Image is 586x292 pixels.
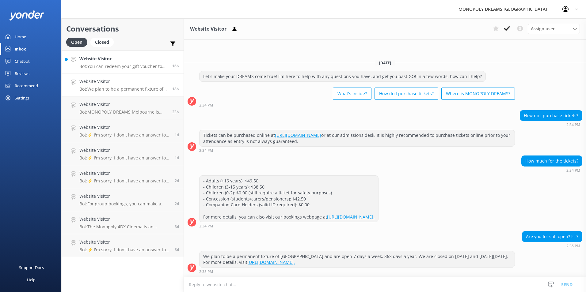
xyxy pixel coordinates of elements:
a: Website VisitorBot:MONOPOLY DREAMS Melbourne is located at [GEOGRAPHIC_DATA] in the heart of [GEO... [62,96,184,119]
div: Closed [90,38,114,47]
div: Recommend [15,80,38,92]
p: Bot: ⚡ I'm sorry, I don't have an answer to your question. Could you please try rephrasing your q... [79,247,170,253]
a: Website VisitorBot:We plan to be a permanent fixture of [GEOGRAPHIC_DATA] and are open 7 days a w... [62,73,184,96]
div: Assign User [528,24,580,34]
a: [URL][DOMAIN_NAME]. [247,259,295,265]
p: Bot: The Monopoly 4DX Cinema is an immersive 3D adventure through [GEOGRAPHIC_DATA] with Mr. Mono... [79,224,170,230]
div: We plan to be a permanent fixture of [GEOGRAPHIC_DATA] and are open 7 days a week, 363 days a yea... [200,251,515,268]
div: Home [15,31,26,43]
div: Tickets can be purchased online at or at our admissions desk. It is highly recommended to purchas... [200,130,515,146]
span: Sep 21 2025 12:17am (UTC +10:00) Australia/Sydney [175,132,179,137]
span: Sep 20 2025 09:52pm (UTC +10:00) Australia/Sydney [175,155,179,160]
span: Assign user [531,25,555,32]
strong: 2:34 PM [199,149,213,152]
strong: 2:34 PM [199,103,213,107]
div: How much for the tickets? [522,156,582,166]
div: Sep 21 2025 02:35pm (UTC +10:00) Australia/Sydney [522,244,582,248]
h4: Website Visitor [79,101,168,108]
strong: 2:34 PM [566,169,580,172]
div: Are you lot still open? Fr ? [522,231,582,242]
h4: Website Visitor [79,170,170,177]
div: - Adults (+16 years): $49.50 - Children (3-15 years): $38.50 - Children (0-2): $0.00 (still requi... [200,176,378,222]
h4: Website Visitor [79,193,170,200]
div: Sep 21 2025 02:34pm (UTC +10:00) Australia/Sydney [199,224,379,228]
span: Sep 19 2025 04:35pm (UTC +10:00) Australia/Sydney [175,201,179,206]
span: Sep 21 2025 02:35pm (UTC +10:00) Australia/Sydney [172,86,179,92]
div: Open [66,38,87,47]
div: Support Docs [19,261,44,274]
a: Website VisitorBot:⚡ I'm sorry, I don't have an answer to your question. Could you please try rep... [62,165,184,188]
h4: Website Visitor [79,55,168,62]
p: Bot: You can redeem your gift voucher to buy tickets both online and in-person at MONOPOLY DREAMS... [79,64,168,69]
img: yonder-white-logo.png [9,10,44,21]
p: Bot: MONOPOLY DREAMS Melbourne is located at [GEOGRAPHIC_DATA] in the heart of [GEOGRAPHIC_DATA]'... [79,109,168,115]
h3: Website Visitor [190,25,226,33]
span: [DATE] [375,60,395,66]
button: What's inside? [333,88,371,100]
span: Sep 18 2025 10:22am (UTC +10:00) Australia/Sydney [175,247,179,252]
div: How do I purchase tickets? [520,110,582,121]
a: [URL][DOMAIN_NAME]. [327,214,375,220]
p: Bot: ⚡ I'm sorry, I don't have an answer to your question. Could you please try rephrasing your q... [79,155,170,161]
div: Help [27,274,36,286]
div: Let's make your DREAMS come true! I'm here to help with any questions you have, and get you past ... [200,71,485,82]
div: Sep 21 2025 02:35pm (UTC +10:00) Australia/Sydney [199,269,515,274]
div: Sep 21 2025 02:34pm (UTC +10:00) Australia/Sydney [521,168,582,172]
button: How do I purchase tickets? [375,88,438,100]
p: Bot: For group bookings, you can make a reservation via our website at [URL][DOMAIN_NAME]. A 10% ... [79,201,170,207]
button: Where is MONOPOLY DREAMS? [441,88,515,100]
strong: 2:35 PM [199,270,213,274]
a: Website VisitorBot:⚡ I'm sorry, I don't have an answer to your question. Could you please try rep... [62,119,184,142]
strong: 2:35 PM [566,244,580,248]
div: Sep 21 2025 02:34pm (UTC +10:00) Australia/Sydney [520,122,582,127]
p: Bot: We plan to be a permanent fixture of [GEOGRAPHIC_DATA] and are open 7 days a week, 363 days ... [79,86,168,92]
span: Sep 19 2025 11:41pm (UTC +10:00) Australia/Sydney [175,178,179,183]
div: Settings [15,92,29,104]
a: Website VisitorBot:You can redeem your gift voucher to buy tickets both online and in-person at M... [62,51,184,73]
h4: Website Visitor [79,78,168,85]
h4: Website Visitor [79,216,170,223]
p: Bot: ⚡ I'm sorry, I don't have an answer to your question. Could you please try rephrasing your q... [79,132,170,138]
a: Open [66,39,90,45]
a: [URL][DOMAIN_NAME] [275,132,321,138]
div: Chatbot [15,55,30,67]
div: Inbox [15,43,26,55]
h2: Conversations [66,23,179,35]
h4: Website Visitor [79,124,170,131]
div: Reviews [15,67,29,80]
h4: Website Visitor [79,147,170,154]
a: Website VisitorBot:⚡ I'm sorry, I don't have an answer to your question. Could you please try rep... [62,234,184,257]
a: Website VisitorBot:The Monopoly 4DX Cinema is an immersive 3D adventure through [GEOGRAPHIC_DATA]... [62,211,184,234]
strong: 2:34 PM [566,123,580,127]
span: Sep 21 2025 09:37am (UTC +10:00) Australia/Sydney [172,109,179,114]
div: Sep 21 2025 02:34pm (UTC +10:00) Australia/Sydney [199,103,515,107]
a: Website VisitorBot:⚡ I'm sorry, I don't have an answer to your question. Could you please try rep... [62,142,184,165]
div: Sep 21 2025 02:34pm (UTC +10:00) Australia/Sydney [199,148,515,152]
span: Sep 21 2025 04:28pm (UTC +10:00) Australia/Sydney [172,63,179,69]
strong: 2:34 PM [199,224,213,228]
h4: Website Visitor [79,239,170,245]
p: Bot: ⚡ I'm sorry, I don't have an answer to your question. Could you please try rephrasing your q... [79,178,170,184]
span: Sep 18 2025 10:16pm (UTC +10:00) Australia/Sydney [175,224,179,229]
a: Closed [90,39,117,45]
a: Website VisitorBot:For group bookings, you can make a reservation via our website at [URL][DOMAIN... [62,188,184,211]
